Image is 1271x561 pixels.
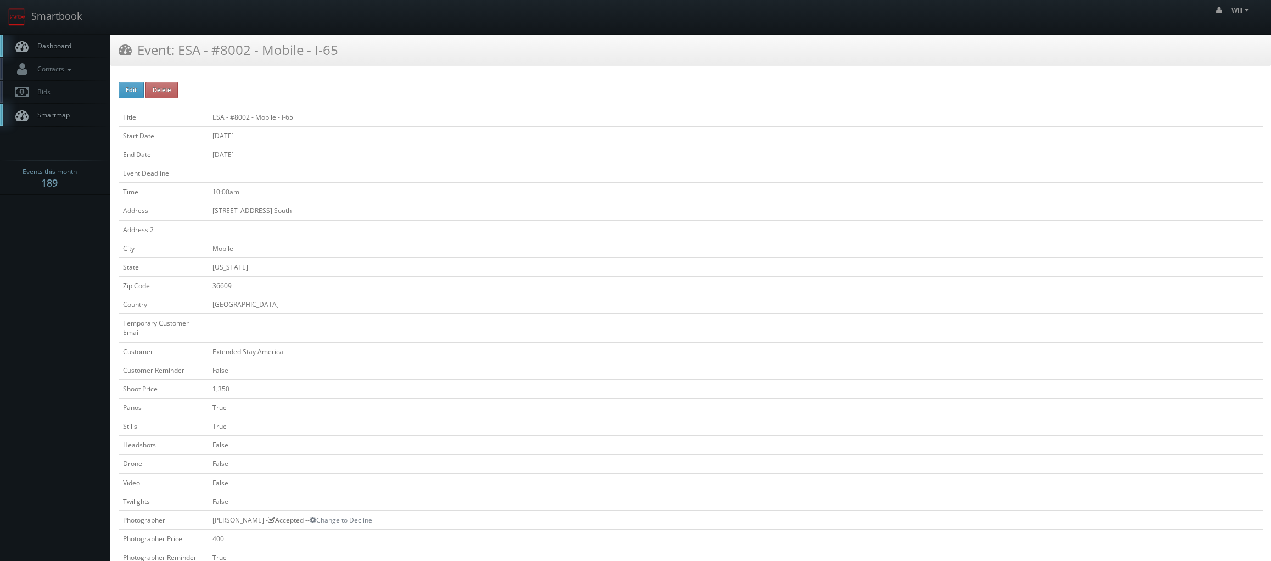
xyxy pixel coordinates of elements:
td: False [208,492,1263,510]
button: Edit [119,82,144,98]
td: [GEOGRAPHIC_DATA] [208,295,1263,314]
td: [DATE] [208,145,1263,164]
td: End Date [119,145,208,164]
td: Address 2 [119,220,208,239]
a: Change to Decline [310,515,372,525]
span: Smartmap [32,110,70,120]
td: Country [119,295,208,314]
td: Zip Code [119,276,208,295]
h3: Event: ESA - #8002 - Mobile - I-65 [119,40,338,59]
td: Time [119,183,208,201]
td: [DATE] [208,126,1263,145]
td: Stills [119,417,208,436]
td: Extended Stay America [208,342,1263,361]
td: [US_STATE] [208,257,1263,276]
td: 10:00am [208,183,1263,201]
td: Customer [119,342,208,361]
td: [STREET_ADDRESS] South [208,201,1263,220]
td: Address [119,201,208,220]
td: Shoot Price [119,379,208,398]
td: False [208,473,1263,492]
span: Bids [32,87,51,97]
td: Start Date [119,126,208,145]
td: False [208,361,1263,379]
button: Delete [145,82,178,98]
td: ESA - #8002 - Mobile - I-65 [208,108,1263,126]
span: Dashboard [32,41,71,51]
td: Temporary Customer Email [119,314,208,342]
td: [PERSON_NAME] - Accepted -- [208,510,1263,529]
img: smartbook-logo.png [8,8,26,26]
td: Customer Reminder [119,361,208,379]
td: 1,350 [208,379,1263,398]
td: True [208,398,1263,417]
td: Photographer Price [119,529,208,548]
td: False [208,436,1263,455]
td: True [208,417,1263,436]
td: Mobile [208,239,1263,257]
td: State [119,257,208,276]
td: Title [119,108,208,126]
span: Will [1231,5,1252,15]
td: 36609 [208,276,1263,295]
td: Headshots [119,436,208,455]
td: Drone [119,455,208,473]
td: 400 [208,529,1263,548]
td: Video [119,473,208,492]
td: Panos [119,398,208,417]
td: Photographer [119,510,208,529]
span: Events this month [23,166,77,177]
strong: 189 [41,176,58,189]
span: Contacts [32,64,74,74]
td: Twilights [119,492,208,510]
td: City [119,239,208,257]
td: Event Deadline [119,164,208,183]
td: False [208,455,1263,473]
